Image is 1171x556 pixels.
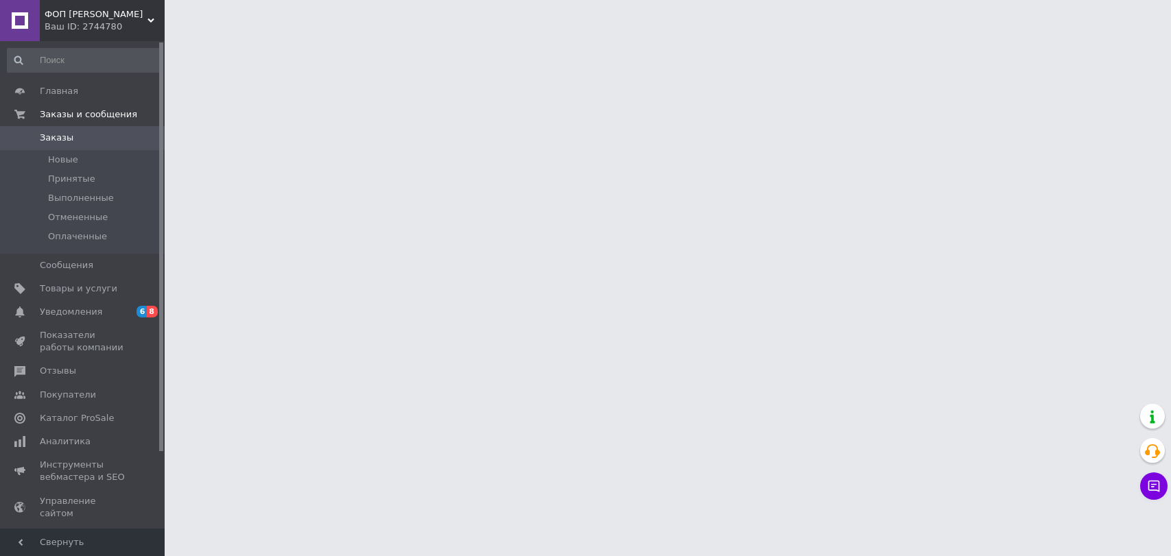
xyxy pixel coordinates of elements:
[48,230,107,243] span: Оплаченные
[40,435,91,448] span: Аналитика
[137,306,147,317] span: 6
[147,306,158,317] span: 8
[45,8,147,21] span: ФОП Полищук В.А.
[40,389,96,401] span: Покупатели
[40,85,78,97] span: Главная
[40,282,117,295] span: Товары и услуги
[40,329,127,354] span: Показатели работы компании
[48,173,95,185] span: Принятые
[40,108,137,121] span: Заказы и сообщения
[48,154,78,166] span: Новые
[40,459,127,483] span: Инструменты вебмастера и SEO
[48,192,114,204] span: Выполненные
[40,132,73,144] span: Заказы
[48,211,108,223] span: Отмененные
[45,21,165,33] div: Ваш ID: 2744780
[40,306,102,318] span: Уведомления
[7,48,161,73] input: Поиск
[40,412,114,424] span: Каталог ProSale
[40,365,76,377] span: Отзывы
[1140,472,1168,500] button: Чат с покупателем
[40,495,127,520] span: Управление сайтом
[40,259,93,271] span: Сообщения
